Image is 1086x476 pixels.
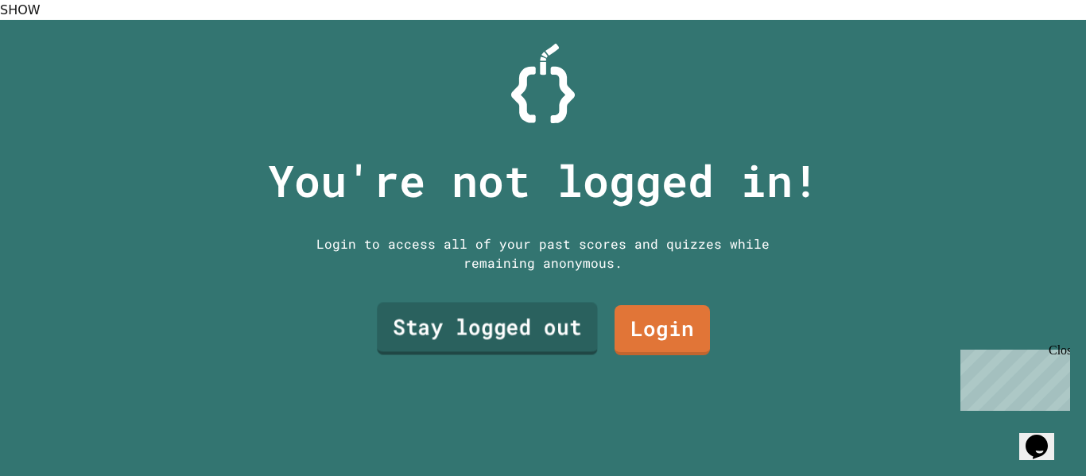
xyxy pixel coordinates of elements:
[511,44,575,124] img: Logo.svg
[615,305,710,355] a: Login
[1019,412,1070,460] iframe: chat widget
[6,6,110,101] div: Chat with us now!Close
[954,343,1070,411] iframe: chat widget
[268,148,819,214] p: You're not logged in!
[304,234,782,273] div: Login to access all of your past scores and quizzes while remaining anonymous.
[377,302,598,354] a: Stay logged out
